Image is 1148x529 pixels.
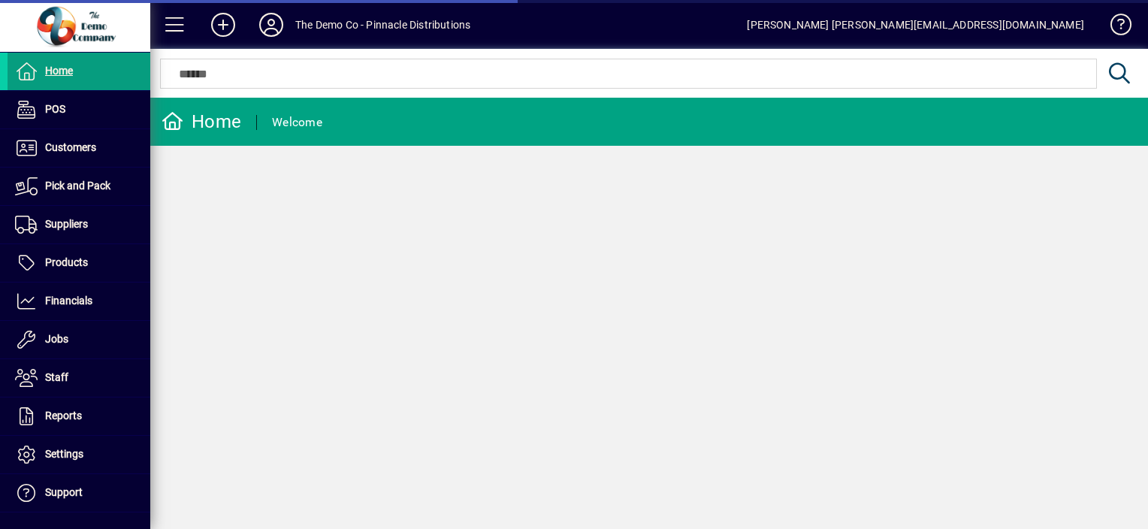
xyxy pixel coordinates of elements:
[8,398,150,435] a: Reports
[45,180,110,192] span: Pick and Pack
[45,448,83,460] span: Settings
[162,110,241,134] div: Home
[747,13,1084,37] div: [PERSON_NAME] [PERSON_NAME][EMAIL_ADDRESS][DOMAIN_NAME]
[8,359,150,397] a: Staff
[272,110,322,135] div: Welcome
[8,129,150,167] a: Customers
[45,218,88,230] span: Suppliers
[45,371,68,383] span: Staff
[8,474,150,512] a: Support
[45,410,82,422] span: Reports
[199,11,247,38] button: Add
[8,436,150,473] a: Settings
[8,91,150,128] a: POS
[45,141,96,153] span: Customers
[45,486,83,498] span: Support
[247,11,295,38] button: Profile
[45,333,68,345] span: Jobs
[8,321,150,358] a: Jobs
[8,168,150,205] a: Pick and Pack
[45,65,73,77] span: Home
[45,103,65,115] span: POS
[1099,3,1129,52] a: Knowledge Base
[8,206,150,243] a: Suppliers
[8,283,150,320] a: Financials
[295,13,470,37] div: The Demo Co - Pinnacle Distributions
[45,256,88,268] span: Products
[8,244,150,282] a: Products
[45,295,92,307] span: Financials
